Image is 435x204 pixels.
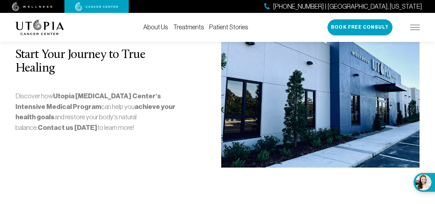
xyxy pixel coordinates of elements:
img: logo [15,20,64,35]
a: Patient Stories [209,24,248,31]
h2: Start Your Journey to True Healing [15,48,179,75]
strong: Utopia [MEDICAL_DATA] Center’s Intensive Medical Program [15,92,161,111]
a: Treatments [173,24,204,31]
button: Book Free Consult [327,19,392,35]
a: [PHONE_NUMBER] | [GEOGRAPHIC_DATA], [US_STATE] [264,2,422,11]
a: Contact us [DATE] [38,123,97,132]
p: Discover how can help you and restore your body’s natural balance. to learn more! [15,91,179,133]
span: [PHONE_NUMBER] | [GEOGRAPHIC_DATA], [US_STATE] [273,2,422,11]
img: cancer center [75,2,118,11]
img: icon-hamburger [410,25,420,30]
img: wellness [12,2,52,11]
img: Start Your Journey to True Healing [221,19,420,168]
a: About Us [143,24,168,31]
